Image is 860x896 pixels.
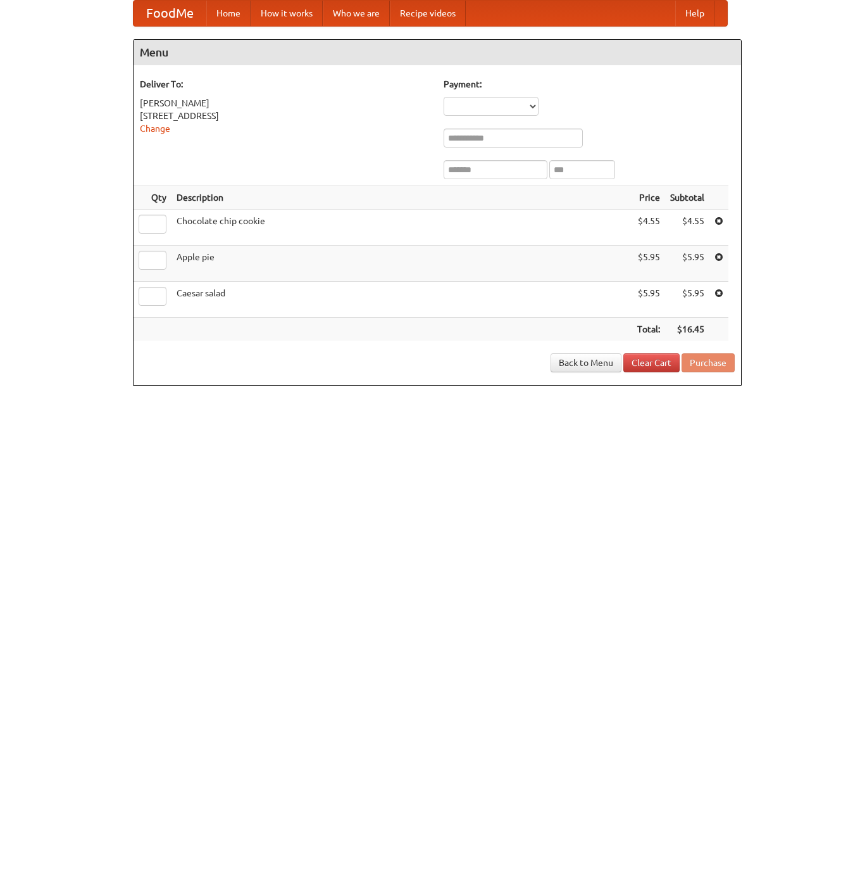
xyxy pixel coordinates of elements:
[323,1,390,26] a: Who we are
[134,1,206,26] a: FoodMe
[665,186,709,210] th: Subtotal
[171,246,632,282] td: Apple pie
[171,210,632,246] td: Chocolate chip cookie
[171,282,632,318] td: Caesar salad
[665,246,709,282] td: $5.95
[665,210,709,246] td: $4.55
[665,318,709,341] th: $16.45
[632,246,665,282] td: $5.95
[134,40,741,65] h4: Menu
[206,1,251,26] a: Home
[251,1,323,26] a: How it works
[632,318,665,341] th: Total:
[675,1,714,26] a: Help
[140,97,431,110] div: [PERSON_NAME]
[140,110,431,122] div: [STREET_ADDRESS]
[682,353,735,372] button: Purchase
[444,78,735,91] h5: Payment:
[140,123,170,134] a: Change
[551,353,621,372] a: Back to Menu
[632,210,665,246] td: $4.55
[623,353,680,372] a: Clear Cart
[171,186,632,210] th: Description
[632,186,665,210] th: Price
[134,186,171,210] th: Qty
[632,282,665,318] td: $5.95
[665,282,709,318] td: $5.95
[390,1,466,26] a: Recipe videos
[140,78,431,91] h5: Deliver To:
